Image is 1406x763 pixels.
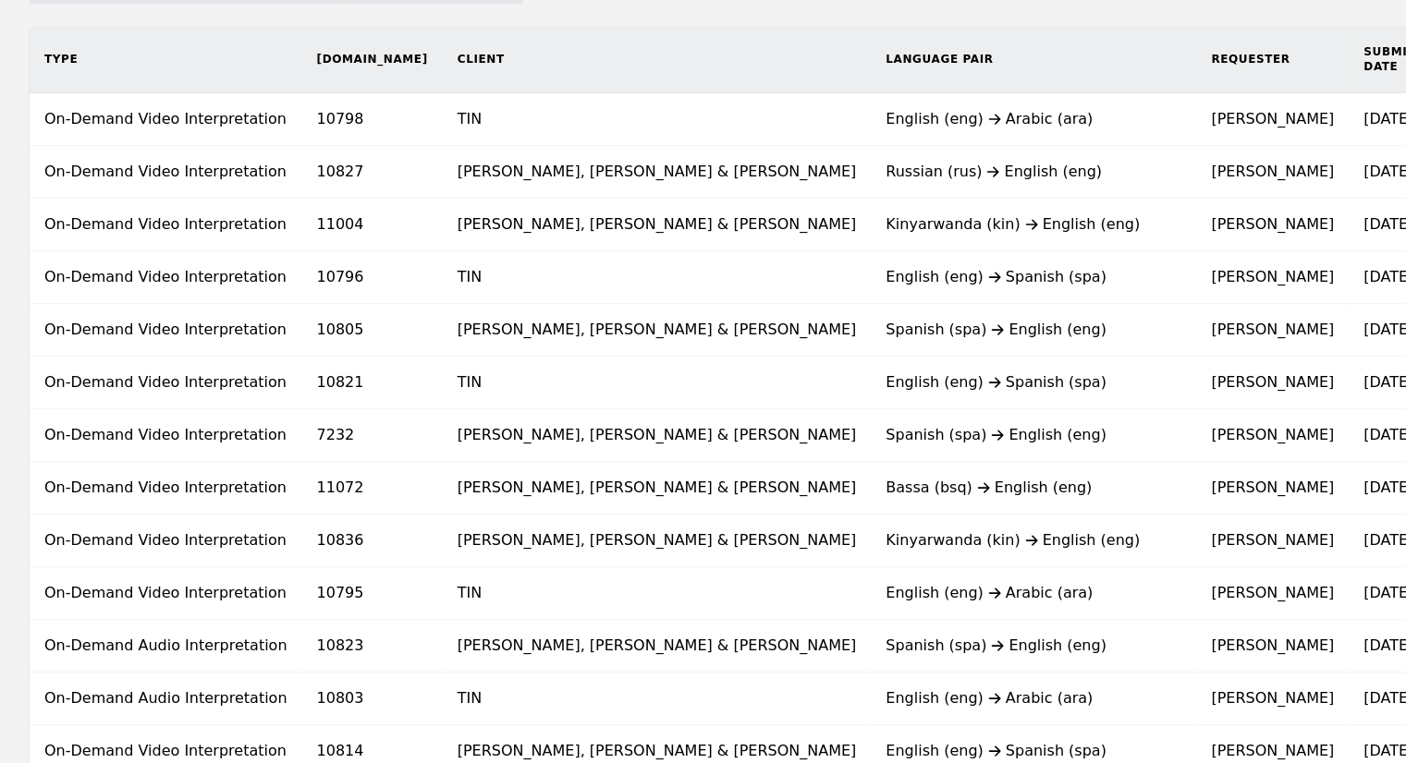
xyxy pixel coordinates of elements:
td: 11004 [302,199,443,251]
td: 10796 [302,251,443,304]
td: [PERSON_NAME], [PERSON_NAME] & [PERSON_NAME] [443,462,872,515]
td: On-Demand Audio Interpretation [30,620,302,672]
div: English (eng) Spanish (spa) [886,266,1181,288]
th: [DOMAIN_NAME] [302,26,443,93]
td: TIN [443,567,872,620]
td: On-Demand Video Interpretation [30,304,302,357]
td: [PERSON_NAME], [PERSON_NAME] & [PERSON_NAME] [443,199,872,251]
td: On-Demand Video Interpretation [30,409,302,462]
th: Language Pair [871,26,1196,93]
td: [PERSON_NAME], [PERSON_NAME] & [PERSON_NAME] [443,515,872,567]
td: [PERSON_NAME] [1196,567,1349,620]
td: 11072 [302,462,443,515]
td: On-Demand Video Interpretation [30,146,302,199]
td: [PERSON_NAME] [1196,199,1349,251]
td: [PERSON_NAME] [1196,672,1349,725]
td: [PERSON_NAME] [1196,304,1349,357]
td: 10823 [302,620,443,672]
td: [PERSON_NAME] [1196,515,1349,567]
td: 10798 [302,93,443,146]
td: [PERSON_NAME] [1196,251,1349,304]
th: Requester [1196,26,1349,93]
td: TIN [443,93,872,146]
td: [PERSON_NAME], [PERSON_NAME] & [PERSON_NAME] [443,409,872,462]
td: 10805 [302,304,443,357]
td: On-Demand Video Interpretation [30,199,302,251]
td: [PERSON_NAME] [1196,146,1349,199]
td: [PERSON_NAME], [PERSON_NAME] & [PERSON_NAME] [443,304,872,357]
div: Kinyarwanda (kin) English (eng) [886,529,1181,551]
td: 10803 [302,672,443,725]
div: Spanish (spa) English (eng) [886,319,1181,341]
div: English (eng) Spanish (spa) [886,371,1181,394]
th: Type [30,26,302,93]
div: Kinyarwanda (kin) English (eng) [886,213,1181,236]
div: Spanish (spa) English (eng) [886,635,1181,657]
td: On-Demand Audio Interpretation [30,672,302,725]
td: 7232 [302,409,443,462]
th: Client [443,26,872,93]
td: TIN [443,672,872,725]
td: 10836 [302,515,443,567]
td: On-Demand Video Interpretation [30,462,302,515]
td: [PERSON_NAME] [1196,357,1349,409]
td: 10795 [302,567,443,620]
td: On-Demand Video Interpretation [30,93,302,146]
td: 10827 [302,146,443,199]
div: Bassa (bsq) English (eng) [886,477,1181,499]
td: [PERSON_NAME] [1196,409,1349,462]
div: English (eng) Arabic (ara) [886,108,1181,130]
td: TIN [443,357,872,409]
td: [PERSON_NAME] [1196,462,1349,515]
td: [PERSON_NAME], [PERSON_NAME] & [PERSON_NAME] [443,620,872,672]
td: TIN [443,251,872,304]
div: English (eng) Spanish (spa) [886,740,1181,762]
td: [PERSON_NAME] [1196,93,1349,146]
td: On-Demand Video Interpretation [30,251,302,304]
td: On-Demand Video Interpretation [30,567,302,620]
td: [PERSON_NAME], [PERSON_NAME] & [PERSON_NAME] [443,146,872,199]
td: On-Demand Video Interpretation [30,515,302,567]
td: [PERSON_NAME] [1196,620,1349,672]
div: Spanish (spa) English (eng) [886,424,1181,446]
td: 10821 [302,357,443,409]
td: On-Demand Video Interpretation [30,357,302,409]
div: English (eng) Arabic (ara) [886,687,1181,709]
div: Russian (rus) English (eng) [886,161,1181,183]
div: English (eng) Arabic (ara) [886,582,1181,604]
